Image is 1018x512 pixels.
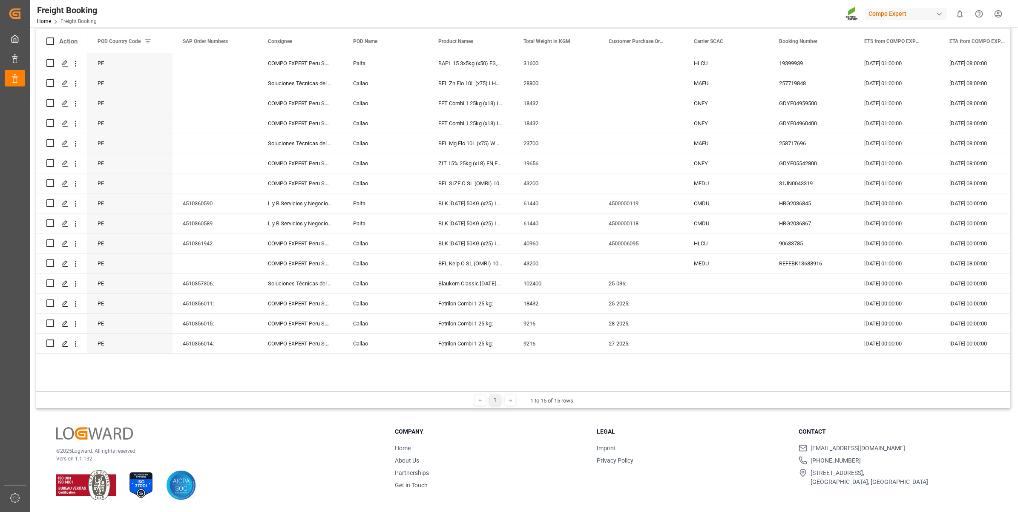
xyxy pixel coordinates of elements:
[490,395,500,406] div: 1
[799,427,990,436] h3: Contact
[438,38,473,44] span: Product Names
[36,153,87,173] div: Press SPACE to select this row.
[684,213,769,233] div: CMDU
[395,482,428,489] a: Get in Touch
[854,93,939,113] div: [DATE] 01:00:00
[258,113,343,133] div: COMPO EXPERT Peru S.R.L., CE_PERU
[597,445,616,452] a: Imprint
[258,314,343,333] div: COMPO EXPERT Peru S.R.L
[343,273,428,293] div: Callao
[343,334,428,353] div: Callao
[513,173,598,193] div: 43200
[513,233,598,253] div: 40960
[598,314,684,333] div: 28-2025;
[343,173,428,193] div: Callao
[854,113,939,133] div: [DATE] 01:00:00
[428,53,513,73] div: BAPL 15 3x5kg (x50) ES,PT,IT
[258,133,343,153] div: Soluciones Técnicas del Agro S.A.C.
[854,173,939,193] div: [DATE] 01:00:00
[428,334,513,353] div: Fetrilon Combi 1 25 kg;
[513,293,598,313] div: 18432
[769,173,854,193] div: 31JN0043319
[513,193,598,213] div: 61440
[428,73,513,93] div: BFL Zn Flo 10L (x75) LHM WW (LS) [GEOGRAPHIC_DATA]
[36,233,87,253] div: Press SPACE to select this row.
[36,253,87,273] div: Press SPACE to select this row.
[87,293,173,313] div: PE
[684,133,769,153] div: MAEU
[87,113,173,133] div: PE
[769,193,854,213] div: HBG2036845
[258,73,343,93] div: Soluciones Técnicas del Agro S.A.C.
[769,133,854,153] div: 258717696
[694,38,723,44] span: Carrier SCAC
[513,314,598,333] div: 9216
[87,233,173,253] div: PE
[258,153,343,173] div: COMPO EXPERT Peru S.R.L., CE_PERU
[183,38,228,44] span: SAP Order Numbers
[597,457,633,464] a: Privacy Policy
[173,334,258,353] div: 4510356014;
[36,273,87,293] div: Press SPACE to select this row.
[36,53,87,73] div: Press SPACE to select this row.
[258,213,343,233] div: L y B Servicios y Negocios Generale
[166,470,196,500] img: AICPA SOC
[395,457,419,464] a: About Us
[598,334,684,353] div: 27-2025;
[87,73,173,93] div: PE
[513,213,598,233] div: 61440
[343,133,428,153] div: Callao
[428,273,513,293] div: Blaukorn Classic [DATE] 50 kg;
[56,447,374,455] p: © 2025 Logward. All rights reserved.
[513,73,598,93] div: 28800
[949,38,1006,44] span: ETA from COMPO EXPERT
[343,53,428,73] div: Paita
[173,213,258,233] div: 4510360589
[173,293,258,313] div: 4510356011;
[684,173,769,193] div: MEDU
[684,113,769,133] div: ONEY
[428,314,513,333] div: Fetrilon Combi 1 25 kg;
[854,133,939,153] div: [DATE] 01:00:00
[258,53,343,73] div: COMPO EXPERT Peru S.R.L., CE_PERU
[395,445,411,452] a: Home
[779,38,817,44] span: Booking Number
[684,233,769,253] div: HLCU
[268,38,292,44] span: Consignee
[56,455,374,463] p: Version 1.1.132
[684,53,769,73] div: HLCU
[684,253,769,273] div: MEDU
[769,113,854,133] div: GDYF04960400
[353,38,377,44] span: POD Name
[428,253,513,273] div: BFL Kelp O SL (OMRI) 1000L IBC PE;
[769,213,854,233] div: HBG2036867
[811,469,928,486] span: [STREET_ADDRESS], [GEOGRAPHIC_DATA], [GEOGRAPHIC_DATA]
[854,334,939,353] div: [DATE] 00:00:00
[36,93,87,113] div: Press SPACE to select this row.
[56,470,116,500] img: ISO 9001 & ISO 14001 Certification
[36,314,87,334] div: Press SPACE to select this row.
[854,293,939,313] div: [DATE] 00:00:00
[258,273,343,293] div: Soluciones Técnicas del Agro S.A.C.
[513,53,598,73] div: 31600
[684,193,769,213] div: CMDU
[343,93,428,113] div: Callao
[513,273,598,293] div: 102400
[87,93,173,113] div: PE
[854,233,939,253] div: [DATE] 00:00:00
[87,53,173,73] div: PE
[36,73,87,93] div: Press SPACE to select this row.
[769,93,854,113] div: GDYF04959500
[950,4,969,23] button: show 0 new notifications
[343,73,428,93] div: Callao
[513,334,598,353] div: 9216
[684,73,769,93] div: MAEU
[36,213,87,233] div: Press SPACE to select this row.
[126,470,156,500] img: ISO 27001 Certification
[854,253,939,273] div: [DATE] 01:00:00
[598,273,684,293] div: 25-036;
[343,113,428,133] div: Callao
[845,6,859,21] img: Screenshot%202023-09-29%20at%2010.02.21.png_1712312052.png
